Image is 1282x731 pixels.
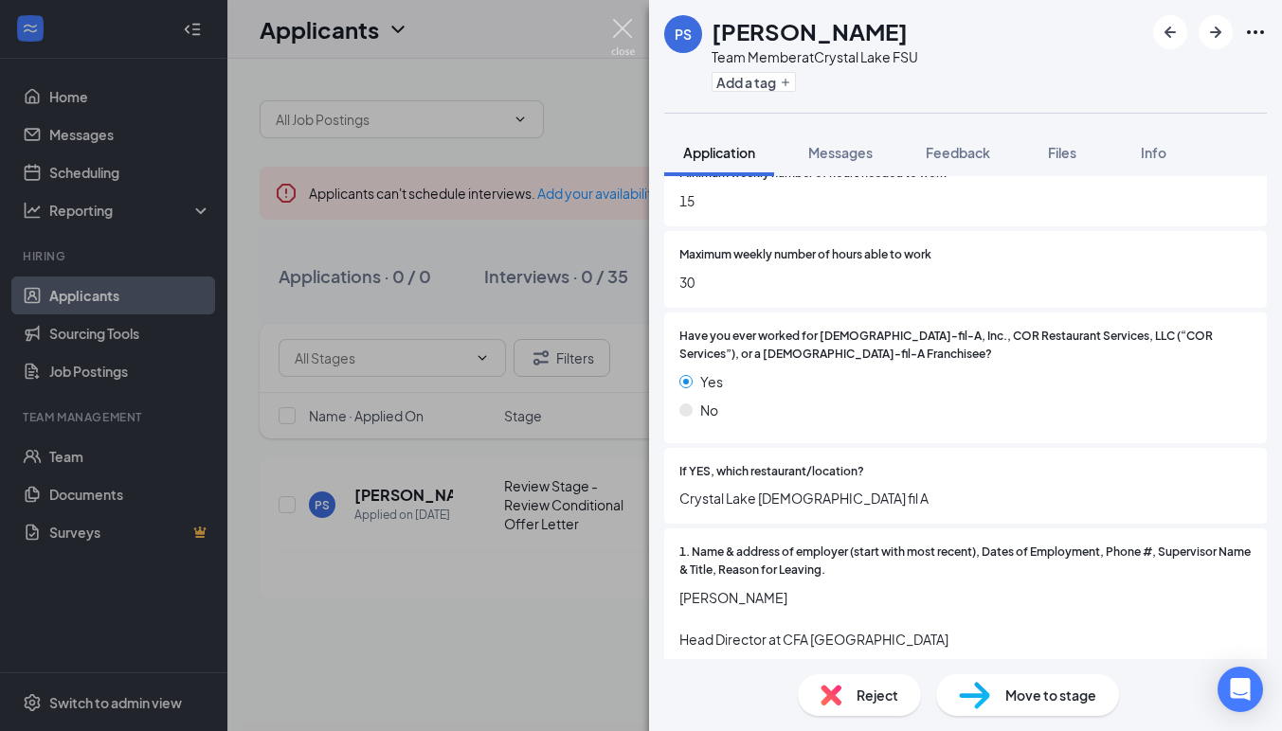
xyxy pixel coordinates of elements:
button: ArrowLeftNew [1153,15,1187,49]
span: 30 [679,272,1252,293]
button: PlusAdd a tag [712,72,796,92]
div: PS [675,25,692,44]
span: Yes [700,371,723,392]
button: ArrowRight [1199,15,1233,49]
svg: Ellipses [1244,21,1267,44]
span: No [700,400,718,420]
svg: ArrowRight [1204,21,1227,44]
svg: ArrowLeftNew [1159,21,1182,44]
span: Maximum weekly number of hours able to work [679,246,931,264]
svg: Plus [780,77,791,88]
span: Feedback [926,144,990,161]
span: If YES, which restaurant/location? [679,463,864,481]
div: Team Member at Crystal Lake FSU [712,47,918,66]
span: 1. Name & address of employer (start with most recent), Dates of Employment, Phone #, Supervisor ... [679,544,1252,579]
span: Reject [857,685,898,705]
span: Info [1141,144,1166,161]
div: Open Intercom Messenger [1218,667,1263,712]
span: Move to stage [1005,685,1096,705]
span: Messages [808,144,873,161]
h1: [PERSON_NAME] [712,15,908,47]
span: Crystal Lake [DEMOGRAPHIC_DATA] fil A [679,488,1252,508]
span: Application [683,144,755,161]
span: 15 [679,190,1252,211]
span: Have you ever worked for [DEMOGRAPHIC_DATA]-fil-A, Inc., COR Restaurant Services, LLC (“COR Servi... [679,328,1252,364]
span: Files [1048,144,1076,161]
